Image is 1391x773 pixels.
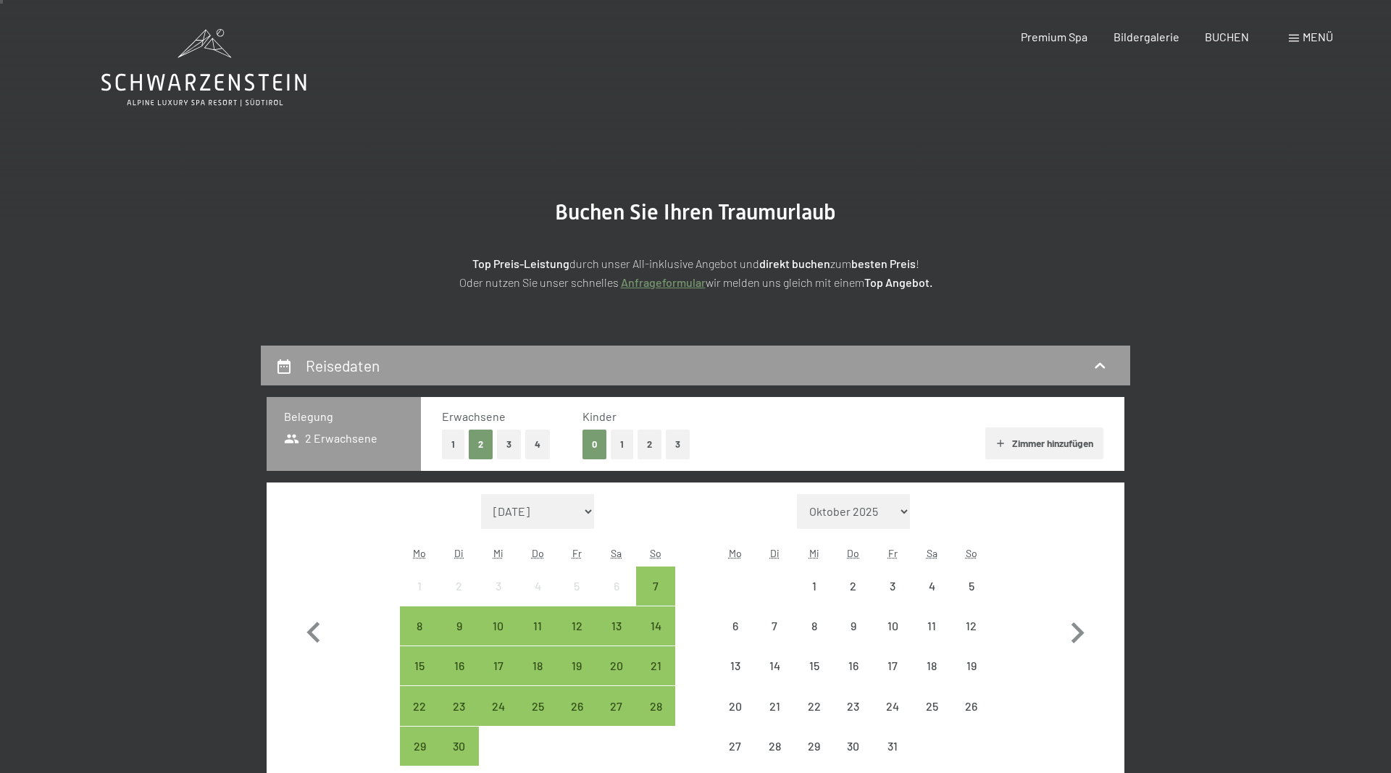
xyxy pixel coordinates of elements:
[716,606,755,645] div: Anreise nicht möglich
[794,567,833,606] div: Wed Oct 01 2025
[439,606,478,645] div: Tue Sep 09 2025
[582,409,617,423] span: Kinder
[794,606,833,645] div: Anreise nicht möglich
[469,430,493,459] button: 2
[755,686,794,725] div: Anreise nicht möglich
[597,646,636,685] div: Sat Sep 20 2025
[952,646,991,685] div: Sun Oct 19 2025
[794,686,833,725] div: Wed Oct 22 2025
[716,727,755,766] div: Mon Oct 27 2025
[952,686,991,725] div: Anreise nicht möglich
[953,620,990,656] div: 12
[912,686,951,725] div: Anreise nicht möglich
[442,430,464,459] button: 1
[400,606,439,645] div: Anreise möglich
[795,580,832,617] div: 1
[306,356,380,375] h2: Reisedaten
[636,686,675,725] div: Anreise möglich
[572,547,582,559] abbr: Freitag
[952,567,991,606] div: Sun Oct 05 2025
[755,646,794,685] div: Tue Oct 14 2025
[582,430,606,459] button: 0
[912,606,951,645] div: Sat Oct 11 2025
[555,199,836,225] span: Buchen Sie Ihren Traumurlaub
[834,727,873,766] div: Thu Oct 30 2025
[835,580,872,617] div: 2
[636,567,675,606] div: Anreise möglich
[873,686,912,725] div: Fri Oct 24 2025
[519,660,556,696] div: 18
[873,727,912,766] div: Fri Oct 31 2025
[636,686,675,725] div: Sun Sep 28 2025
[597,567,636,606] div: Anreise nicht möglich
[400,686,439,725] div: Anreise möglich
[851,256,916,270] strong: besten Preis
[756,701,793,737] div: 21
[401,701,438,737] div: 22
[716,727,755,766] div: Anreise nicht möglich
[611,430,633,459] button: 1
[638,701,674,737] div: 28
[834,567,873,606] div: Thu Oct 02 2025
[912,606,951,645] div: Anreise nicht möglich
[439,646,478,685] div: Anreise möglich
[873,606,912,645] div: Anreise nicht möglich
[480,660,517,696] div: 17
[755,727,794,766] div: Anreise nicht möglich
[985,427,1103,459] button: Zimmer hinzufügen
[557,686,596,725] div: Anreise möglich
[912,567,951,606] div: Sat Oct 04 2025
[966,547,977,559] abbr: Sonntag
[518,606,557,645] div: Thu Sep 11 2025
[480,580,517,617] div: 3
[834,686,873,725] div: Anreise nicht möglich
[479,567,518,606] div: Anreise nicht möglich
[440,660,477,696] div: 16
[795,620,832,656] div: 8
[912,567,951,606] div: Anreise nicht möglich
[795,701,832,737] div: 22
[557,686,596,725] div: Fri Sep 26 2025
[472,256,569,270] strong: Top Preis-Leistung
[717,620,753,656] div: 6
[835,660,872,696] div: 16
[597,686,636,725] div: Sat Sep 27 2025
[518,686,557,725] div: Anreise möglich
[666,430,690,459] button: 3
[756,620,793,656] div: 7
[284,430,377,446] span: 2 Erwachsene
[479,606,518,645] div: Anreise möglich
[888,547,898,559] abbr: Freitag
[835,620,872,656] div: 9
[794,727,833,766] div: Anreise nicht möglich
[873,567,912,606] div: Fri Oct 03 2025
[597,686,636,725] div: Anreise möglich
[834,646,873,685] div: Anreise nicht möglich
[638,430,661,459] button: 2
[401,660,438,696] div: 15
[611,547,622,559] abbr: Samstag
[400,567,439,606] div: Mon Sep 01 2025
[952,567,991,606] div: Anreise nicht möglich
[873,646,912,685] div: Anreise nicht möglich
[1205,30,1249,43] a: BUCHEN
[794,727,833,766] div: Wed Oct 29 2025
[716,686,755,725] div: Mon Oct 20 2025
[1114,30,1179,43] a: Bildergalerie
[439,606,478,645] div: Anreise möglich
[532,547,544,559] abbr: Donnerstag
[873,727,912,766] div: Anreise nicht möglich
[755,646,794,685] div: Anreise nicht möglich
[1021,30,1087,43] a: Premium Spa
[874,701,911,737] div: 24
[519,620,556,656] div: 11
[756,660,793,696] div: 14
[755,686,794,725] div: Tue Oct 21 2025
[636,606,675,645] div: Anreise möglich
[557,606,596,645] div: Anreise möglich
[598,620,635,656] div: 13
[400,727,439,766] div: Anreise möglich
[518,606,557,645] div: Anreise möglich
